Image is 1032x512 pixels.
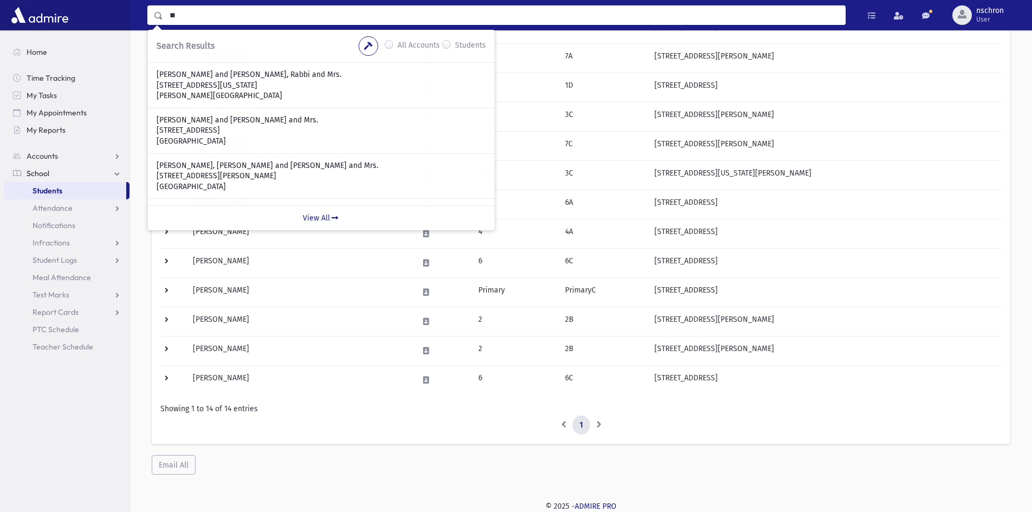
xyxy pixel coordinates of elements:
p: [STREET_ADDRESS][PERSON_NAME] [157,171,486,182]
td: 6 [472,248,559,277]
td: 2B [559,307,648,336]
a: My Reports [4,121,129,139]
td: [STREET_ADDRESS] [648,219,1002,248]
span: Test Marks [33,290,69,300]
td: 7A [559,43,648,73]
a: My Tasks [4,87,129,104]
span: Teacher Schedule [33,342,93,352]
a: PTC Schedule [4,321,129,338]
td: [STREET_ADDRESS] [648,248,1002,277]
span: Student Logs [33,255,77,265]
a: View All [148,205,495,230]
td: 7 [472,131,559,160]
button: Email All [152,455,196,475]
a: Infractions [4,234,129,251]
label: All Accounts [398,40,440,53]
td: 7 [472,43,559,73]
p: [STREET_ADDRESS] [157,125,486,136]
span: PTC Schedule [33,325,79,334]
a: School [4,165,129,182]
td: 1D [559,73,648,102]
td: 6 [472,365,559,394]
td: 2B [559,336,648,365]
td: 1 [472,73,559,102]
a: ADMIRE PRO [575,502,616,511]
a: Students [4,182,126,199]
td: 4 [472,219,559,248]
td: [PERSON_NAME] [186,277,411,307]
a: Meal Attendance [4,269,129,286]
p: [GEOGRAPHIC_DATA] [157,136,486,147]
span: Home [27,47,47,57]
td: [STREET_ADDRESS][PERSON_NAME] [648,131,1002,160]
td: [STREET_ADDRESS] [648,277,1002,307]
a: Attendance [4,199,129,217]
span: nschron [976,7,1004,15]
td: 6C [559,248,648,277]
a: 1 [573,416,590,435]
span: Infractions [33,238,70,248]
label: Students [455,40,486,53]
td: 6 [472,190,559,219]
span: Time Tracking [27,73,75,83]
div: Showing 1 to 14 of 14 entries [160,403,1002,414]
td: 2 [472,307,559,336]
a: Time Tracking [4,69,129,87]
td: 7C [559,131,648,160]
td: 3 [472,102,559,131]
td: [STREET_ADDRESS][PERSON_NAME] [648,336,1002,365]
a: Teacher Schedule [4,338,129,355]
td: [PERSON_NAME] [186,336,411,365]
p: [GEOGRAPHIC_DATA] [157,182,486,192]
span: Report Cards [33,307,79,317]
td: [PERSON_NAME] [186,365,411,394]
td: [STREET_ADDRESS] [648,73,1002,102]
span: Accounts [27,151,58,161]
td: 6A [559,190,648,219]
td: Primary [472,277,559,307]
p: [STREET_ADDRESS][US_STATE] [157,80,486,91]
a: Report Cards [4,303,129,321]
img: AdmirePro [9,4,71,26]
td: PrimaryC [559,277,648,307]
a: Student Logs [4,251,129,269]
span: Students [33,186,62,196]
p: [PERSON_NAME][GEOGRAPHIC_DATA] [157,90,486,101]
td: [STREET_ADDRESS] [648,190,1002,219]
td: 4A [559,219,648,248]
td: [STREET_ADDRESS][PERSON_NAME] [648,43,1002,73]
td: [STREET_ADDRESS] [648,365,1002,394]
td: [PERSON_NAME] [186,307,411,336]
span: User [976,15,1004,24]
td: [STREET_ADDRESS][PERSON_NAME] [648,307,1002,336]
td: 6C [559,365,648,394]
span: My Tasks [27,90,57,100]
span: My Appointments [27,108,87,118]
p: [PERSON_NAME] and [PERSON_NAME] and Mrs. [157,115,486,126]
td: [PERSON_NAME] [186,219,411,248]
span: Notifications [33,221,75,230]
span: Attendance [33,203,73,213]
a: Test Marks [4,286,129,303]
td: [STREET_ADDRESS][US_STATE][PERSON_NAME] [648,160,1002,190]
td: 3C [559,160,648,190]
a: Notifications [4,217,129,234]
span: Search Results [157,41,215,51]
a: My Appointments [4,104,129,121]
div: © 2025 - [147,501,1015,512]
span: Meal Attendance [33,273,91,282]
td: 3 [472,160,559,190]
span: My Reports [27,125,66,135]
a: Accounts [4,147,129,165]
p: [PERSON_NAME] and [PERSON_NAME], Rabbi and Mrs. [157,69,486,80]
a: Home [4,43,129,61]
td: 3C [559,102,648,131]
p: [PERSON_NAME], [PERSON_NAME] and [PERSON_NAME] and Mrs. [157,160,486,171]
td: [PERSON_NAME] [186,248,411,277]
td: [STREET_ADDRESS][PERSON_NAME] [648,102,1002,131]
td: 2 [472,336,559,365]
input: Search [163,5,845,25]
span: School [27,168,49,178]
